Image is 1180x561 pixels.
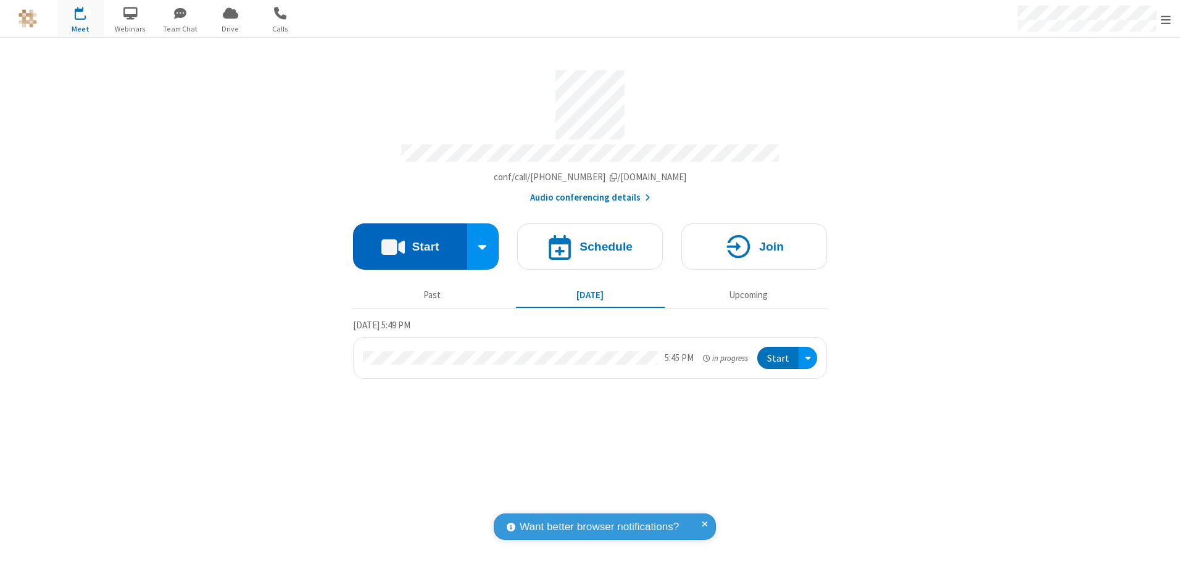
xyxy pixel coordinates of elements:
[530,191,650,205] button: Audio conferencing details
[494,171,687,183] span: Copy my meeting room link
[83,7,91,16] div: 1
[353,61,827,205] section: Account details
[520,519,679,535] span: Want better browser notifications?
[358,283,507,307] button: Past
[703,352,748,364] em: in progress
[467,223,499,270] div: Start conference options
[580,241,633,252] h4: Schedule
[107,23,154,35] span: Webinars
[674,283,823,307] button: Upcoming
[353,318,827,380] section: Today's Meetings
[257,23,304,35] span: Calls
[517,223,663,270] button: Schedule
[759,241,784,252] h4: Join
[207,23,254,35] span: Drive
[494,170,687,185] button: Copy my meeting room linkCopy my meeting room link
[57,23,104,35] span: Meet
[412,241,439,252] h4: Start
[157,23,204,35] span: Team Chat
[353,223,467,270] button: Start
[681,223,827,270] button: Join
[19,9,37,28] img: QA Selenium DO NOT DELETE OR CHANGE
[665,351,694,365] div: 5:45 PM
[516,283,665,307] button: [DATE]
[757,347,799,370] button: Start
[799,347,817,370] div: Open menu
[353,319,410,331] span: [DATE] 5:49 PM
